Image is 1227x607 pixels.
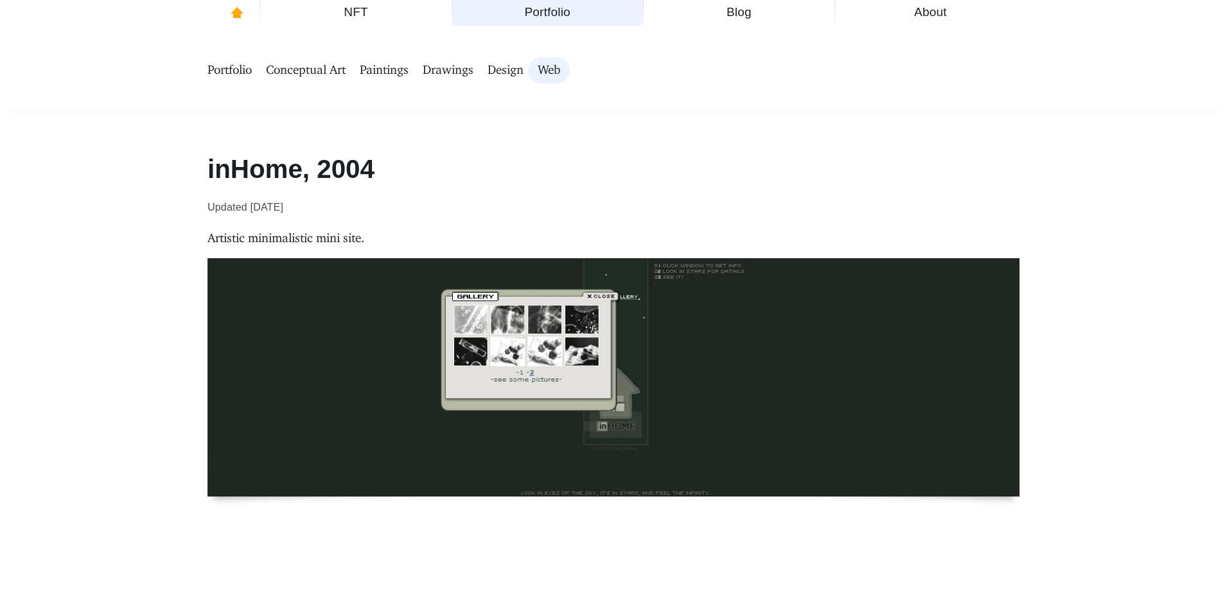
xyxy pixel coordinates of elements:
span: Conceptual Art [266,62,346,78]
a: Conceptual Art [266,57,346,84]
a: Paintings [360,57,409,84]
span: Portfolio [207,62,252,78]
time: Updated [DATE] [207,197,1020,218]
a: Design [488,57,524,84]
span: Web [538,62,560,78]
span: NFT [268,2,443,22]
span: Design [488,62,524,78]
a: Drawings [423,57,473,84]
span: Portfolio [460,2,635,22]
p: Artistic minimalistic mini site. [207,228,1020,249]
span: Paintings [360,62,409,78]
a: Portfolio [207,57,252,84]
img: inHome, 2004 [207,258,1020,497]
a: Web [538,57,560,84]
span: Drawings [423,62,473,78]
span: Blog [651,2,827,22]
h1: inHome, 2004 [207,155,1020,184]
span: About [843,2,1018,22]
